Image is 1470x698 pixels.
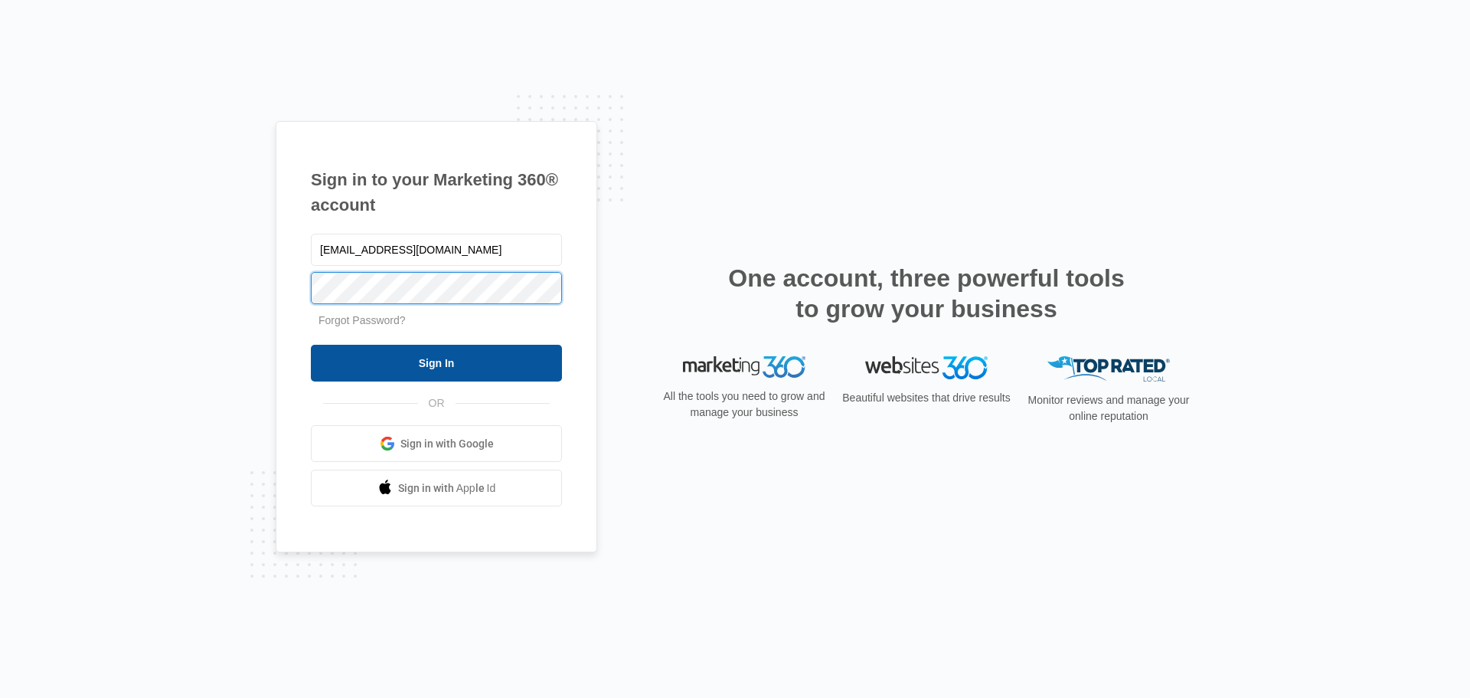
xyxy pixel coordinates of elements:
p: Monitor reviews and manage your online reputation [1023,392,1194,424]
img: Websites 360 [865,356,988,378]
p: Beautiful websites that drive results [841,390,1012,406]
input: Email [311,234,562,266]
a: Forgot Password? [318,314,406,326]
span: OR [418,395,456,411]
a: Sign in with Apple Id [311,470,562,506]
span: Sign in with Google [400,436,494,452]
input: Sign In [311,345,562,382]
img: Marketing 360 [683,356,805,378]
a: Sign in with Google [311,425,562,462]
h2: One account, three powerful tools to grow your business [724,263,1129,324]
h1: Sign in to your Marketing 360® account [311,167,562,218]
p: All the tools you need to grow and manage your business [658,388,830,421]
span: Sign in with Apple Id [398,480,496,496]
img: Top Rated Local [1047,356,1170,382]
